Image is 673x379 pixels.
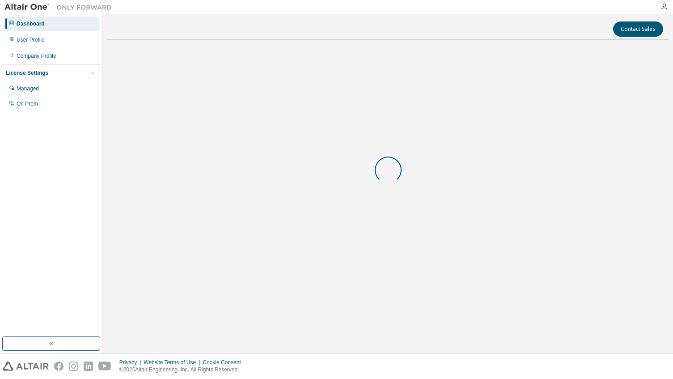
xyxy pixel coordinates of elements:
img: youtube.svg [98,362,111,371]
img: instagram.svg [69,362,78,371]
div: Privacy [119,359,144,366]
img: facebook.svg [54,362,63,371]
div: Cookie Consent [203,359,246,366]
img: altair_logo.svg [3,362,49,371]
div: Dashboard [17,20,45,27]
button: Contact Sales [613,21,663,37]
p: © 2025 Altair Engineering, Inc. All Rights Reserved. [119,366,246,374]
div: License Settings [6,69,48,77]
div: Website Terms of Use [144,359,203,366]
div: Company Profile [17,52,56,60]
img: linkedin.svg [84,362,93,371]
div: User Profile [17,36,45,43]
div: On Prem [17,100,38,107]
div: Managed [17,85,39,92]
img: Altair One [4,3,116,12]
